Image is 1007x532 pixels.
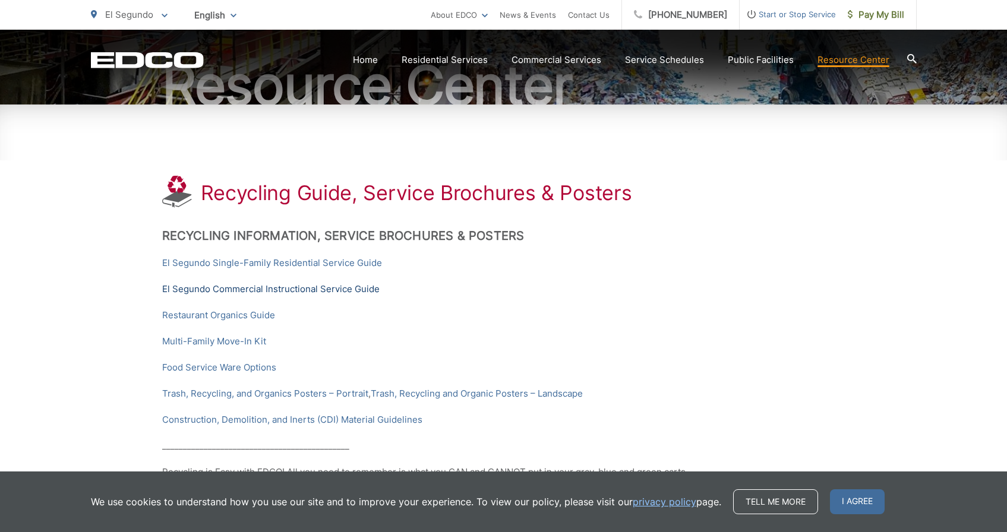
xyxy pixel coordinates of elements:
[162,465,845,479] p: Recycling is Easy with EDCO! All you need to remember is what you CAN and CANNOT put in your gray...
[162,308,275,322] a: Restaurant Organics Guide
[162,282,380,296] a: El Segundo Commercial Instructional Service Guide
[185,5,245,26] span: English
[91,52,204,68] a: EDCD logo. Return to the homepage.
[500,8,556,22] a: News & Events
[568,8,610,22] a: Contact Us
[353,53,378,67] a: Home
[162,387,368,401] a: Trash, Recycling, and Organics Posters – Portrait
[512,53,601,67] a: Commercial Services
[431,8,488,22] a: About EDCO
[162,256,382,270] a: El Segundo Single-Family Residential Service Guide
[733,489,818,514] a: Tell me more
[162,387,845,401] p: ,
[728,53,794,67] a: Public Facilities
[105,9,153,20] span: El Segundo
[162,413,422,427] a: Construction, Demolition, and Inerts (CDI) Material Guidelines
[817,53,889,67] a: Resource Center
[162,439,845,453] p: _____________________________________________
[162,334,266,349] a: Multi-Family Move-In Kit
[162,229,845,243] h2: Recycling Information, Service Brochures & Posters
[848,8,904,22] span: Pay My Bill
[201,181,632,205] h1: Recycling Guide, Service Brochures & Posters
[402,53,488,67] a: Residential Services
[633,495,696,509] a: privacy policy
[625,53,704,67] a: Service Schedules
[371,387,583,401] a: Trash, Recycling and Organic Posters – Landscape
[91,495,721,509] p: We use cookies to understand how you use our site and to improve your experience. To view our pol...
[162,360,276,375] a: Food Service Ware Options
[91,56,917,115] h2: Resource Center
